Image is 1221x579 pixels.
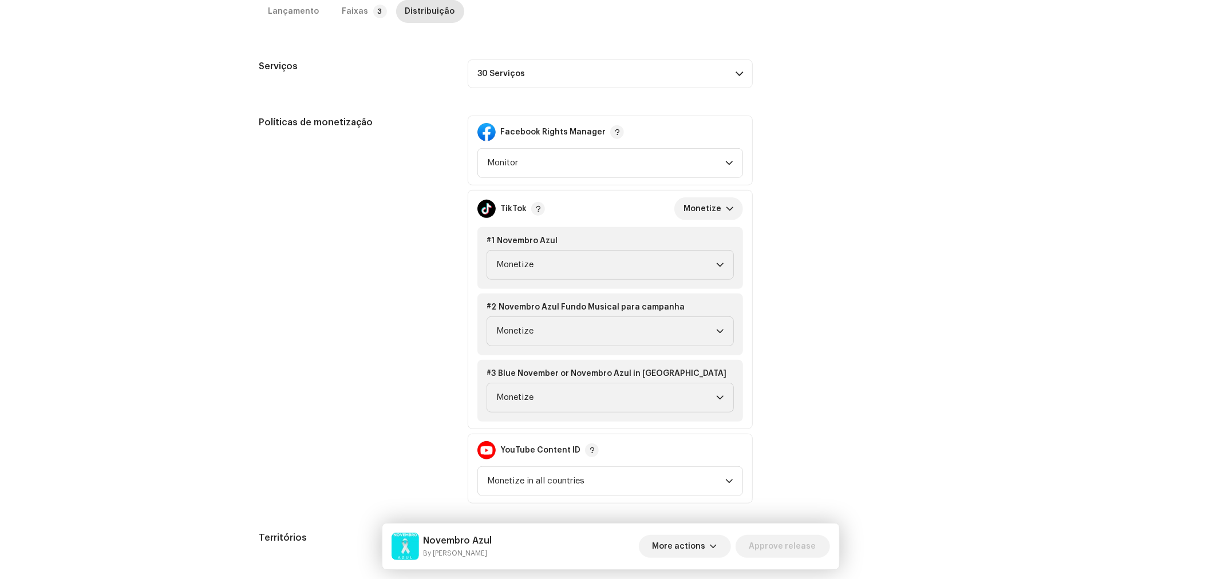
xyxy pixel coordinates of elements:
div: dropdown trigger [726,197,734,220]
div: dropdown trigger [716,251,724,279]
span: Monetize [496,383,716,412]
div: #1 Novembro Azul [487,236,734,245]
div: dropdown trigger [725,149,733,177]
span: Monetize in all countries [487,467,725,495]
span: Monetize [496,251,716,279]
strong: Facebook Rights Manager [500,128,606,137]
h5: Serviços [259,60,450,73]
div: #3 Blue November or Novembro Azul in [GEOGRAPHIC_DATA] [487,369,734,378]
strong: TikTok [500,204,527,213]
img: ee8696fc-2e1f-4e10-90d4-c4eddcffcc86 [392,533,419,560]
h5: Territórios [259,531,450,545]
div: #2 Novembro Azul Fundo Musical para campanha [487,303,734,312]
small: Novembro Azul [424,548,492,559]
span: Approve release [749,535,816,558]
div: dropdown trigger [725,467,733,495]
span: Monitor [487,149,725,177]
span: Monetize [683,197,726,220]
h5: Novembro Azul [424,534,492,548]
p-accordion-header: 30 Serviços [468,60,753,88]
span: More actions [653,535,706,558]
div: dropdown trigger [716,317,724,346]
div: dropdown trigger [716,383,724,412]
strong: YouTube Content ID [500,446,580,455]
button: Approve release [736,535,830,558]
span: Monetize [496,317,716,346]
h5: Políticas de monetização [259,116,450,129]
button: More actions [639,535,731,558]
